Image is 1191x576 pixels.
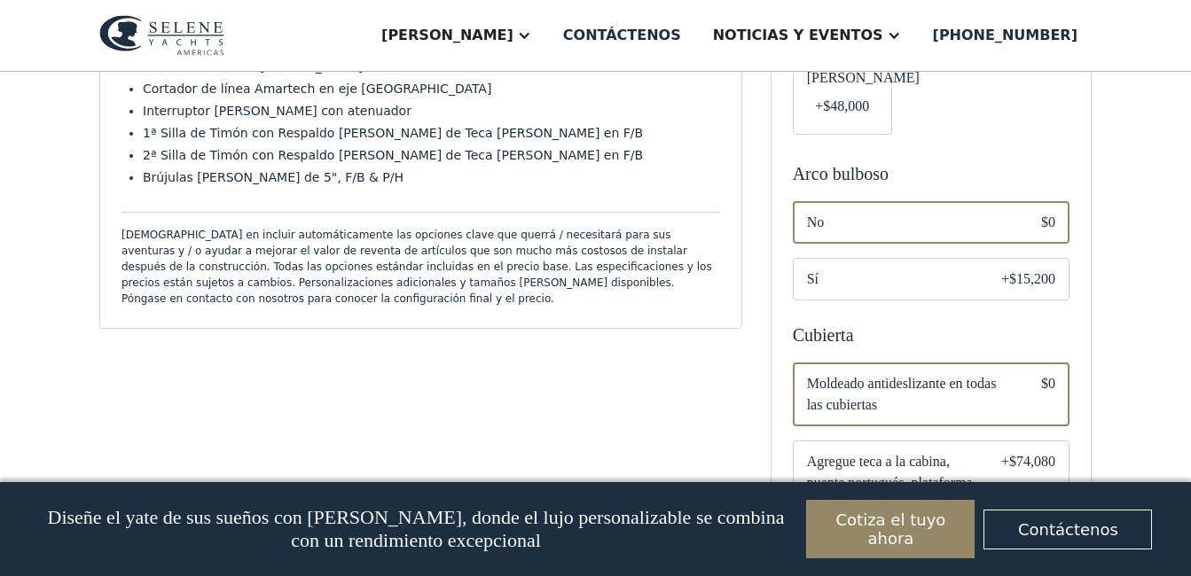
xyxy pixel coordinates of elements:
[807,451,973,536] span: Agregue teca a la cabina, puente portugués, plataforma de baño, flybridge, cubiertas laterales y ...
[143,124,720,143] li: 1ª Silla de Timón con Respaldo [PERSON_NAME] de Teca [PERSON_NAME] en F/B
[807,212,1013,233] span: No
[983,510,1152,549] a: Contáctenos
[39,506,794,552] p: Diseñe el yate de sus sueños con [PERSON_NAME], donde el lujo personalizable se combina con un re...
[807,269,973,290] span: Sí
[143,168,720,187] li: Brújulas [PERSON_NAME] de 5", F/B & P/H
[99,15,224,56] img: logotipo
[793,160,1070,187] div: Arco bulboso
[1001,269,1055,290] div: +$15,200
[933,25,1077,46] div: [PHONE_NUMBER]
[815,96,869,117] div: +$48,000
[381,25,513,46] div: [PERSON_NAME]
[793,322,1070,348] div: Cubierta
[713,25,883,46] div: Noticias y EVENTOS
[563,25,681,46] div: Contáctenos
[121,227,720,307] div: [DEMOGRAPHIC_DATA] en incluir automáticamente las opciones clave que querrá / necesitará para sus...
[1041,212,1055,233] div: $0
[807,67,878,89] span: [PERSON_NAME]
[143,80,720,98] li: Cortador de línea Amartech en eje [GEOGRAPHIC_DATA]
[1041,373,1055,416] div: $0
[806,500,975,558] a: Cotiza el tuyo ahora
[143,102,720,121] li: Interruptor [PERSON_NAME] con atenuador
[1001,451,1055,536] div: +$74,080
[143,146,720,165] li: 2ª Silla de Timón con Respaldo [PERSON_NAME] de Teca [PERSON_NAME] en F/B
[807,373,1013,416] span: Moldeado antideslizante en todas las cubiertas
